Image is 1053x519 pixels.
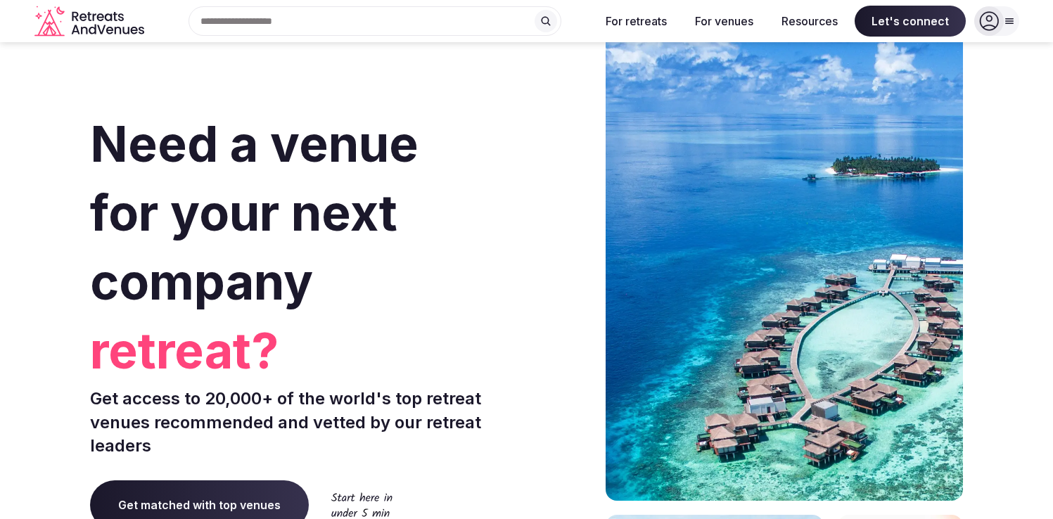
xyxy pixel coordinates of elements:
a: Visit the homepage [34,6,147,37]
button: For venues [684,6,765,37]
span: Need a venue for your next company [90,114,419,312]
button: For retreats [594,6,678,37]
p: Get access to 20,000+ of the world's top retreat venues recommended and vetted by our retreat lea... [90,387,521,458]
span: Let's connect [855,6,966,37]
button: Resources [770,6,849,37]
svg: Retreats and Venues company logo [34,6,147,37]
img: Start here in under 5 min [331,492,393,517]
span: retreat? [90,316,521,385]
